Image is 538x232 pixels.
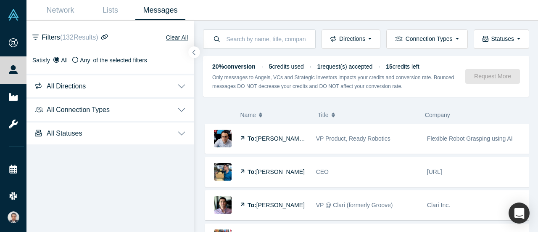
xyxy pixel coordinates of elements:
[61,57,68,64] span: All
[240,106,256,124] span: Name
[316,202,393,208] span: VP @ Clari (formerly Groove)
[427,202,450,208] span: Clari Inc.
[474,29,529,49] button: Statuses
[317,63,373,70] span: request(s) accepted
[318,106,329,124] span: Title
[427,135,513,142] span: Flexible Robot Grasping using AI
[318,106,416,124] button: Title
[269,63,272,70] strong: 5
[248,135,256,142] strong: To:
[212,63,256,70] strong: 20% conversion
[8,211,19,223] img: Kohichi Matsui's Account
[135,0,185,20] a: Messages
[47,129,82,137] span: All Statuses
[317,63,321,70] strong: 1
[60,34,98,41] span: ( 132 Results)
[194,49,538,100] button: 20%conversion·5credits used·1request(s) accepted·15credits leftOnly messages to Angels, VCs and S...
[427,168,442,175] span: [URL]
[214,163,232,181] img: Alex Dantas's Profile Image
[212,75,454,89] small: Only messages to Angels, VCs and Strategic Investors impacts your credits and conversion rate. Bo...
[256,135,355,142] span: [PERSON_NAME] [PERSON_NAME]
[248,168,256,175] strong: To:
[269,63,304,70] span: credits used
[47,82,86,90] span: All Directions
[386,63,393,70] strong: 15
[26,74,194,97] button: All Directions
[85,0,135,20] a: Lists
[240,106,309,124] button: Name
[166,32,188,43] button: Clear All
[226,29,306,49] input: Search by name, title, company, summary, expertise, investment criteria or topics of focus
[261,63,263,70] span: ·
[42,32,98,43] span: Filters
[47,106,110,114] span: All Connection Types
[256,168,305,175] span: [PERSON_NAME]
[32,56,188,65] div: Satisfy of the selected filters
[386,29,467,49] button: Connection Types
[316,135,390,142] span: VP Product, Ready Robotics
[378,63,380,70] span: ·
[26,121,194,144] button: All Statuses
[425,112,450,118] span: Company
[80,57,90,64] span: Any
[310,63,311,70] span: ·
[35,0,85,20] a: Network
[316,168,329,175] span: CEO
[322,29,380,49] button: Directions
[214,130,232,147] img: Juan L. Aparicio Ojea's Profile Image
[248,202,256,208] strong: To:
[8,9,19,21] img: Alchemist Vault Logo
[256,202,305,208] span: [PERSON_NAME]
[26,97,194,121] button: All Connection Types
[386,63,419,70] span: credits left
[214,196,232,214] img: Mike Sutherland's Profile Image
